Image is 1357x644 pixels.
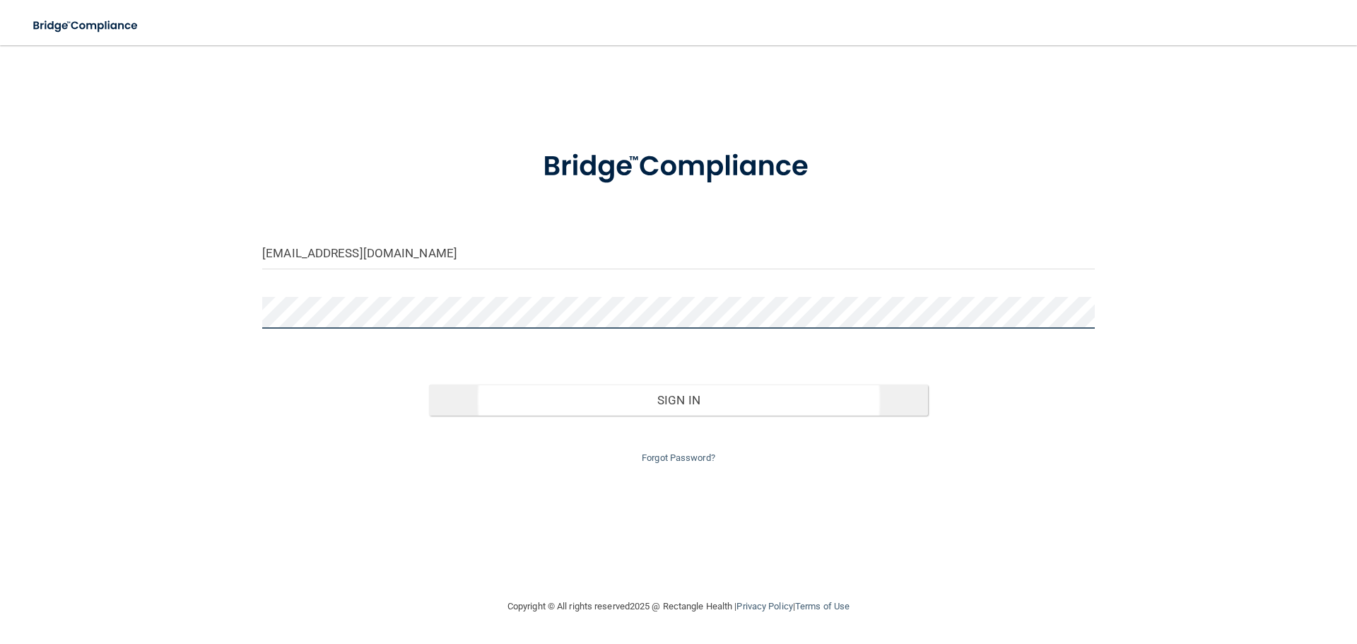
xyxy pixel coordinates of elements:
[262,238,1095,269] input: Email
[642,452,715,463] a: Forgot Password?
[795,601,850,611] a: Terms of Use
[736,601,792,611] a: Privacy Policy
[429,385,929,416] button: Sign In
[21,11,151,40] img: bridge_compliance_login_screen.278c3ca4.svg
[421,584,936,629] div: Copyright © All rights reserved 2025 @ Rectangle Health | |
[514,130,843,204] img: bridge_compliance_login_screen.278c3ca4.svg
